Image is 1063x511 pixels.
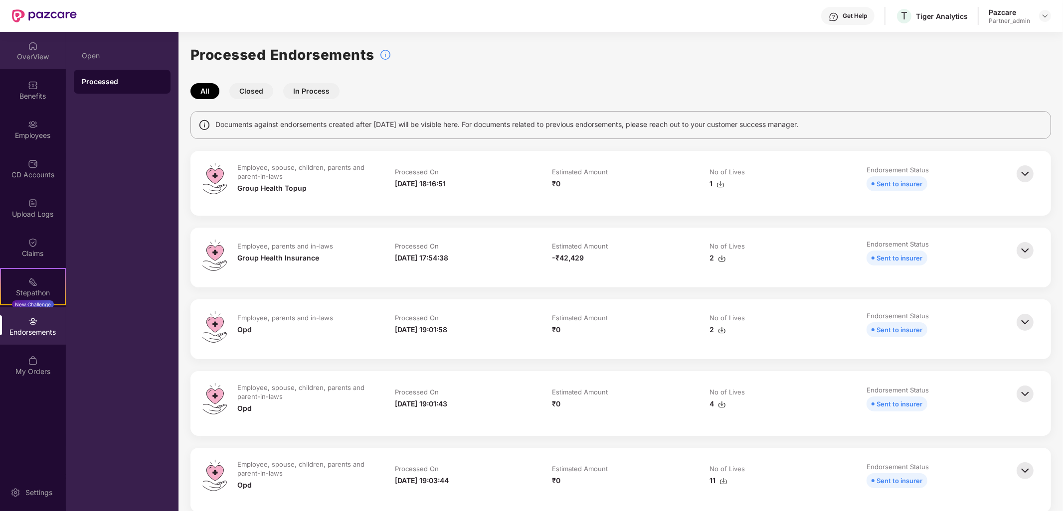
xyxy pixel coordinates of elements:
[28,316,38,326] img: svg+xml;base64,PHN2ZyBpZD0iRW5kb3JzZW1lbnRzIiB4bWxucz0iaHR0cDovL3d3dy53My5vcmcvMjAwMC9zdmciIHdpZH...
[1041,12,1049,20] img: svg+xml;base64,PHN2ZyBpZD0iRHJvcGRvd24tMzJ4MzIiIHhtbG5zPSJodHRwOi8vd3d3LnczLm9yZy8yMDAwL3N2ZyIgd2...
[709,313,745,322] div: No of Lives
[28,198,38,208] img: svg+xml;base64,PHN2ZyBpZD0iVXBsb2FkX0xvZ3MiIGRhdGEtbmFtZT0iVXBsb2FkIExvZ3MiIHhtbG5zPSJodHRwOi8vd3...
[237,383,373,401] div: Employee, spouse, children, parents and parent-in-laws
[709,464,745,473] div: No of Lives
[709,475,727,486] div: 11
[202,240,227,271] img: svg+xml;base64,PHN2ZyB4bWxucz0iaHR0cDovL3d3dy53My5vcmcvMjAwMC9zdmciIHdpZHRoPSI0OS4zMiIgaGVpZ2h0PS...
[552,475,560,486] div: ₹0
[719,477,727,485] img: svg+xml;base64,PHN2ZyBpZD0iRG93bmxvYWQtMzJ4MzIiIHhtbG5zPSJodHRwOi8vd3d3LnczLm9yZy8yMDAwL3N2ZyIgd2...
[28,120,38,129] img: svg+xml;base64,PHN2ZyBpZD0iRW1wbG95ZWVzIiB4bWxucz0iaHR0cDovL3d3dy53My5vcmcvMjAwMC9zdmciIHdpZHRoPS...
[709,178,724,189] div: 1
[28,238,38,248] img: svg+xml;base64,PHN2ZyBpZD0iQ2xhaW0iIHhtbG5zPSJodHRwOi8vd3d3LnczLm9yZy8yMDAwL3N2ZyIgd2lkdGg9IjIwIi...
[877,398,922,409] div: Sent to insurer
[867,385,929,394] div: Endorsement Status
[395,167,439,176] div: Processed On
[877,253,922,263] div: Sent to insurer
[718,255,726,262] img: svg+xml;base64,PHN2ZyBpZD0iRG93bmxvYWQtMzJ4MzIiIHhtbG5zPSJodHRwOi8vd3d3LnczLm9yZy8yMDAwL3N2ZyIgd2...
[237,460,373,478] div: Employee, spouse, children, parents and parent-in-laws
[395,387,439,396] div: Processed On
[28,277,38,287] img: svg+xml;base64,PHN2ZyB4bWxucz0iaHR0cDovL3d3dy53My5vcmcvMjAwMC9zdmciIHdpZHRoPSIyMSIgaGVpZ2h0PSIyMC...
[867,462,929,471] div: Endorsement Status
[237,324,252,335] div: Opd
[10,488,20,498] img: svg+xml;base64,PHN2ZyBpZD0iU2V0dGluZy0yMHgyMCIgeG1sbnM9Imh0dHA6Ly93d3cudzMub3JnLzIwMDAvc3ZnIiB3aW...
[82,77,163,87] div: Processed
[237,313,333,322] div: Employee, parents and in-laws
[395,324,447,335] div: [DATE] 19:01:58
[237,253,319,263] div: Group Health Insurance
[202,383,227,414] img: svg+xml;base64,PHN2ZyB4bWxucz0iaHR0cDovL3d3dy53My5vcmcvMjAwMC9zdmciIHdpZHRoPSI0OS4zMiIgaGVpZ2h0PS...
[1014,383,1036,405] img: svg+xml;base64,PHN2ZyBpZD0iQmFjay0zMngzMiIgeG1sbnM9Imh0dHA6Ly93d3cudzMub3JnLzIwMDAvc3ZnIiB3aWR0aD...
[12,300,54,308] div: New Challenge
[28,80,38,90] img: svg+xml;base64,PHN2ZyBpZD0iQmVuZWZpdHMiIHhtbG5zPSJodHRwOi8vd3d3LnczLm9yZy8yMDAwL3N2ZyIgd2lkdGg9Ij...
[709,387,745,396] div: No of Lives
[552,464,608,473] div: Estimated Amount
[552,398,560,409] div: ₹0
[379,49,391,61] img: svg+xml;base64,PHN2ZyBpZD0iSW5mb18tXzMyeDMyIiBkYXRhLW5hbWU9IkluZm8gLSAzMngzMiIgeG1sbnM9Imh0dHA6Ly...
[989,17,1030,25] div: Partner_admin
[552,324,560,335] div: ₹0
[552,253,584,263] div: -₹42,429
[867,240,929,249] div: Endorsement Status
[237,163,373,181] div: Employee, spouse, children, parents and parent-in-laws
[22,488,55,498] div: Settings
[190,83,219,99] button: All
[989,7,1030,17] div: Pazcare
[395,464,439,473] div: Processed On
[718,326,726,334] img: svg+xml;base64,PHN2ZyBpZD0iRG93bmxvYWQtMzJ4MzIiIHhtbG5zPSJodHRwOi8vd3d3LnczLm9yZy8yMDAwL3N2ZyIgd2...
[877,475,922,486] div: Sent to insurer
[829,12,839,22] img: svg+xml;base64,PHN2ZyBpZD0iSGVscC0zMngzMiIgeG1sbnM9Imh0dHA6Ly93d3cudzMub3JnLzIwMDAvc3ZnIiB3aWR0aD...
[1014,460,1036,482] img: svg+xml;base64,PHN2ZyBpZD0iQmFjay0zMngzMiIgeG1sbnM9Imh0dHA6Ly93d3cudzMub3JnLzIwMDAvc3ZnIiB3aWR0aD...
[552,167,608,176] div: Estimated Amount
[1,288,65,298] div: Stepathon
[215,119,799,130] span: Documents against endorsements created after [DATE] will be visible here. For documents related t...
[202,163,227,194] img: svg+xml;base64,PHN2ZyB4bWxucz0iaHR0cDovL3d3dy53My5vcmcvMjAwMC9zdmciIHdpZHRoPSI0OS4zMiIgaGVpZ2h0PS...
[395,398,447,409] div: [DATE] 19:01:43
[237,403,252,414] div: Opd
[916,11,968,21] div: Tiger Analytics
[709,398,726,409] div: 4
[229,83,273,99] button: Closed
[843,12,867,20] div: Get Help
[283,83,340,99] button: In Process
[190,44,374,66] h1: Processed Endorsements
[202,311,227,343] img: svg+xml;base64,PHN2ZyB4bWxucz0iaHR0cDovL3d3dy53My5vcmcvMjAwMC9zdmciIHdpZHRoPSI0OS4zMiIgaGVpZ2h0PS...
[198,119,210,131] img: svg+xml;base64,PHN2ZyBpZD0iSW5mbyIgeG1sbnM9Imh0dHA6Ly93d3cudzMub3JnLzIwMDAvc3ZnIiB3aWR0aD0iMTQiIG...
[1014,311,1036,333] img: svg+xml;base64,PHN2ZyBpZD0iQmFjay0zMngzMiIgeG1sbnM9Imh0dHA6Ly93d3cudzMub3JnLzIwMDAvc3ZnIiB3aWR0aD...
[395,313,439,322] div: Processed On
[28,41,38,51] img: svg+xml;base64,PHN2ZyBpZD0iSG9tZSIgeG1sbnM9Imh0dHA6Ly93d3cudzMub3JnLzIwMDAvc3ZnIiB3aWR0aD0iMjAiIG...
[716,180,724,188] img: svg+xml;base64,PHN2ZyBpZD0iRG93bmxvYWQtMzJ4MzIiIHhtbG5zPSJodHRwOi8vd3d3LnczLm9yZy8yMDAwL3N2ZyIgd2...
[877,178,922,189] div: Sent to insurer
[395,178,446,189] div: [DATE] 18:16:51
[867,165,929,174] div: Endorsement Status
[1014,163,1036,185] img: svg+xml;base64,PHN2ZyBpZD0iQmFjay0zMngzMiIgeG1sbnM9Imh0dHA6Ly93d3cudzMub3JnLzIwMDAvc3ZnIiB3aWR0aD...
[82,52,163,60] div: Open
[552,313,608,322] div: Estimated Amount
[395,475,449,486] div: [DATE] 19:03:44
[28,356,38,366] img: svg+xml;base64,PHN2ZyBpZD0iTXlfT3JkZXJzIiBkYXRhLW5hbWU9Ik15IE9yZGVycyIgeG1sbnM9Imh0dHA6Ly93d3cudz...
[867,311,929,320] div: Endorsement Status
[709,253,726,263] div: 2
[709,324,726,335] div: 2
[1014,240,1036,261] img: svg+xml;base64,PHN2ZyBpZD0iQmFjay0zMngzMiIgeG1sbnM9Imh0dHA6Ly93d3cudzMub3JnLzIwMDAvc3ZnIiB3aWR0aD...
[28,159,38,169] img: svg+xml;base64,PHN2ZyBpZD0iQ0RfQWNjb3VudHMiIGRhdGEtbmFtZT0iQ0QgQWNjb3VudHMiIHhtbG5zPSJodHRwOi8vd3...
[901,10,907,22] span: T
[395,242,439,251] div: Processed On
[12,9,77,22] img: New Pazcare Logo
[202,460,227,491] img: svg+xml;base64,PHN2ZyB4bWxucz0iaHR0cDovL3d3dy53My5vcmcvMjAwMC9zdmciIHdpZHRoPSI0OS4zMiIgaGVpZ2h0PS...
[709,242,745,251] div: No of Lives
[552,387,608,396] div: Estimated Amount
[237,183,307,194] div: Group Health Topup
[552,242,608,251] div: Estimated Amount
[395,253,448,263] div: [DATE] 17:54:38
[709,167,745,176] div: No of Lives
[237,242,333,251] div: Employee, parents and in-laws
[877,324,922,335] div: Sent to insurer
[718,400,726,408] img: svg+xml;base64,PHN2ZyBpZD0iRG93bmxvYWQtMzJ4MzIiIHhtbG5zPSJodHRwOi8vd3d3LnczLm9yZy8yMDAwL3N2ZyIgd2...
[552,178,560,189] div: ₹0
[237,480,252,491] div: Opd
